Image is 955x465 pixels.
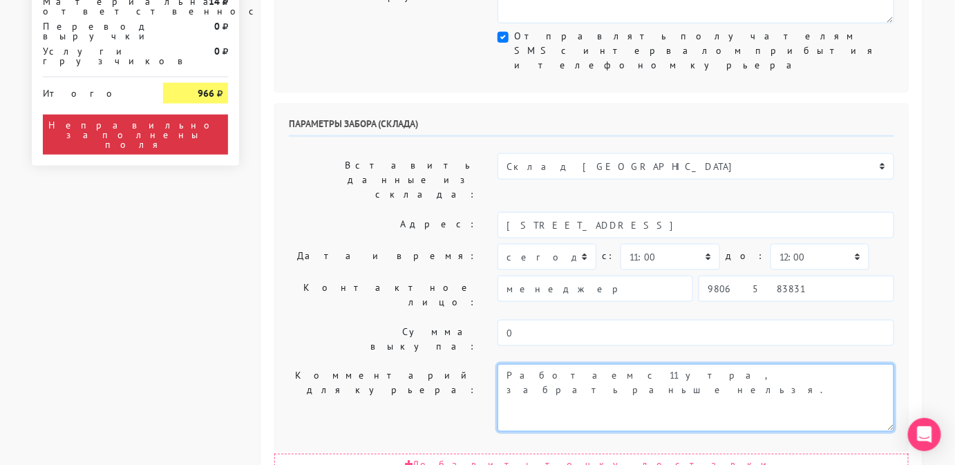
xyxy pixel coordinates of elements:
label: Комментарий для курьера: [278,364,487,432]
div: Неправильно заполнены поля [43,115,228,155]
label: c: [602,244,615,268]
label: Контактное лицо: [278,276,487,314]
h6: Параметры забора (склада) [289,118,894,137]
label: Отправлять получателям SMS с интервалом прибытия и телефоном курьера [514,29,894,73]
strong: 0 [214,45,220,57]
label: Сумма выкупа: [278,320,487,359]
input: Имя [498,276,693,302]
strong: 0 [214,20,220,32]
div: Open Intercom Messenger [908,418,941,451]
label: Адрес: [278,212,487,238]
label: Дата и время: [278,244,487,270]
div: Перевод выручки [32,21,153,41]
label: до: [726,244,765,268]
div: Итого [43,83,142,98]
div: Услуги грузчиков [32,46,153,66]
input: Телефон [699,276,894,302]
label: Вставить данные из склада: [278,153,487,207]
strong: 966 [198,87,214,99]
